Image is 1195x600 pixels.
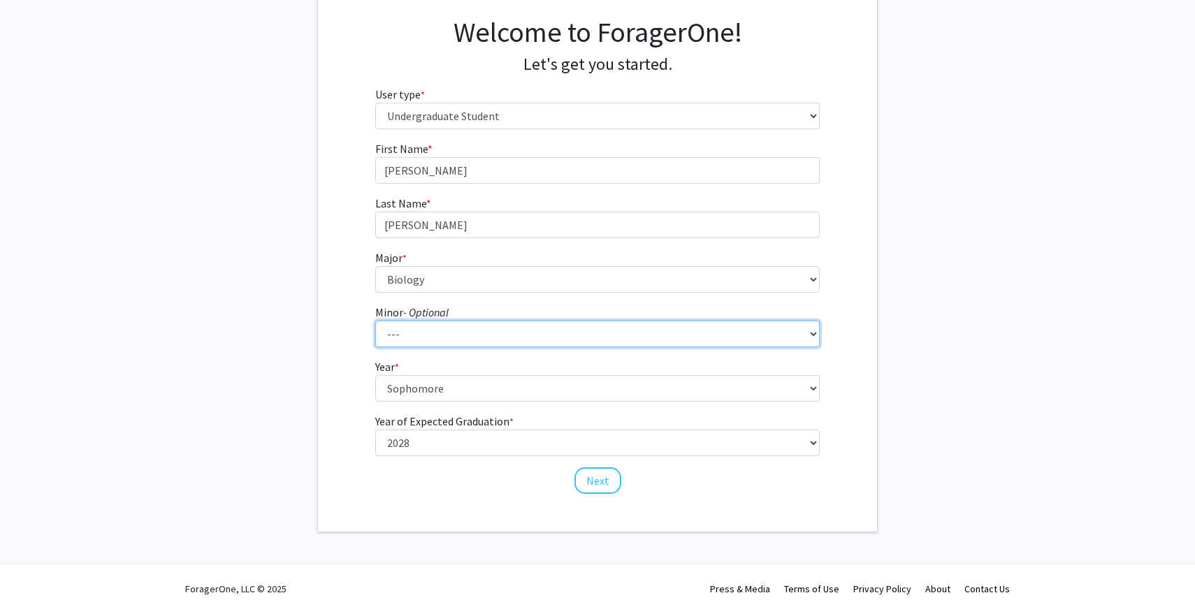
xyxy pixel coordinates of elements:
[375,358,399,375] label: Year
[375,142,428,156] span: First Name
[375,196,426,210] span: Last Name
[10,537,59,590] iframe: Chat
[925,583,950,595] a: About
[574,467,621,494] button: Next
[375,304,449,321] label: Minor
[784,583,839,595] a: Terms of Use
[964,583,1010,595] a: Contact Us
[375,249,407,266] label: Major
[710,583,770,595] a: Press & Media
[375,54,820,75] h4: Let's get you started.
[853,583,911,595] a: Privacy Policy
[375,15,820,49] h1: Welcome to ForagerOne!
[375,413,514,430] label: Year of Expected Graduation
[403,305,449,319] i: - Optional
[375,86,425,103] label: User type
